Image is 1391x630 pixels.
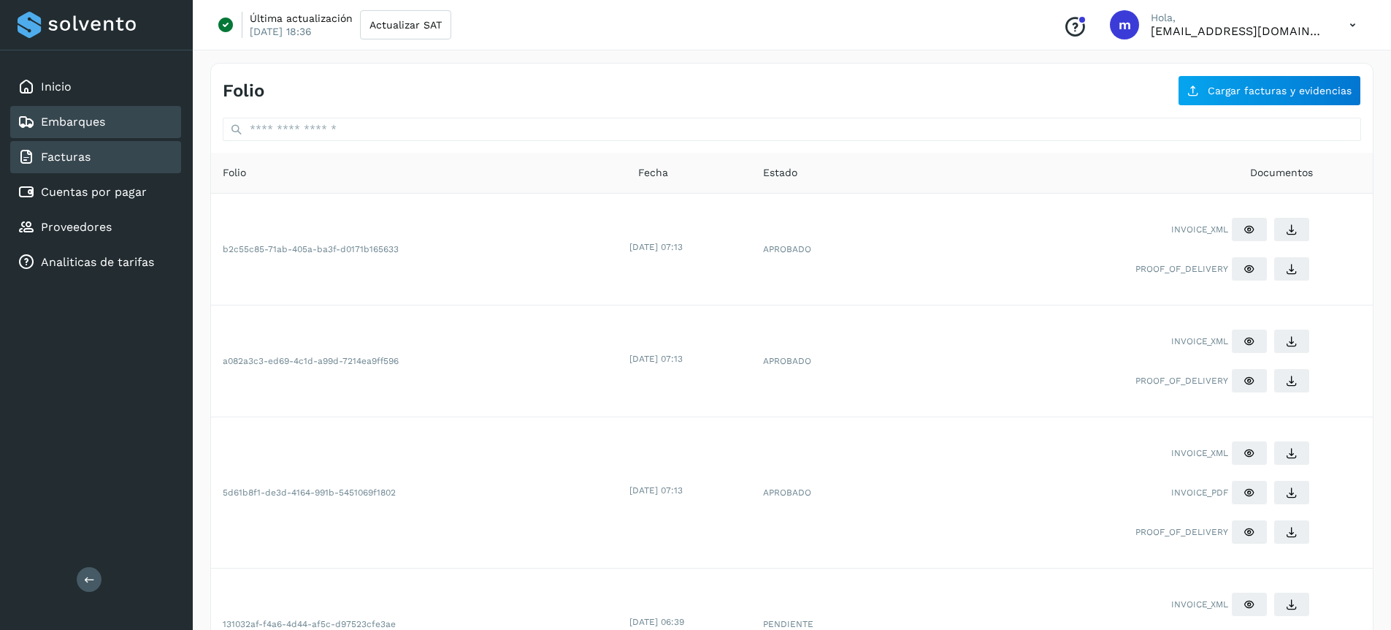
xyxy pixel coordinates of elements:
[211,417,626,569] td: 5d61b8f1-de3d-4164-991b-5451069f1802
[751,194,912,305] td: APROBADO
[1171,223,1228,236] span: INVOICE_XML
[250,12,353,25] p: Última actualización
[360,10,451,39] button: Actualizar SAT
[211,194,626,305] td: b2c55c85-71ab-405a-ba3f-d0171b165633
[10,176,181,208] div: Cuentas por pagar
[41,150,91,164] a: Facturas
[1171,598,1228,611] span: INVOICE_XML
[41,80,72,94] a: Inicio
[1151,12,1326,24] p: Hola,
[10,106,181,138] div: Embarques
[1171,447,1228,460] span: INVOICE_XML
[1135,262,1228,276] span: PROOF_OF_DELIVERY
[629,484,748,497] div: [DATE] 07:13
[41,185,147,199] a: Cuentas por pagar
[10,71,181,103] div: Inicio
[1171,335,1228,348] span: INVOICE_XML
[10,141,181,173] div: Facturas
[369,20,442,30] span: Actualizar SAT
[1208,86,1352,96] span: Cargar facturas y evidencias
[1135,374,1228,387] span: PROOF_OF_DELIVERY
[629,352,748,365] div: [DATE] 07:13
[10,211,181,243] div: Proveedores
[751,417,912,569] td: APROBADO
[211,305,626,417] td: a082a3c3-ed69-4c1d-a99d-7214ea9ff596
[638,165,668,181] span: Fecha
[1250,165,1313,181] span: Documentos
[250,25,312,38] p: [DATE] 18:36
[629,615,748,629] div: [DATE] 06:39
[41,220,112,234] a: Proveedores
[1135,525,1228,539] span: PROOF_OF_DELIVERY
[41,255,154,269] a: Analiticas de tarifas
[1151,24,1326,38] p: mercedes@solvento.mx
[223,165,246,181] span: Folio
[751,305,912,417] td: APROBADO
[629,240,748,254] div: [DATE] 07:13
[223,80,264,102] h4: Folio
[763,165,797,181] span: Estado
[1178,75,1361,106] button: Cargar facturas y evidencias
[10,246,181,278] div: Analiticas de tarifas
[41,115,105,129] a: Embarques
[1171,486,1228,499] span: INVOICE_PDF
